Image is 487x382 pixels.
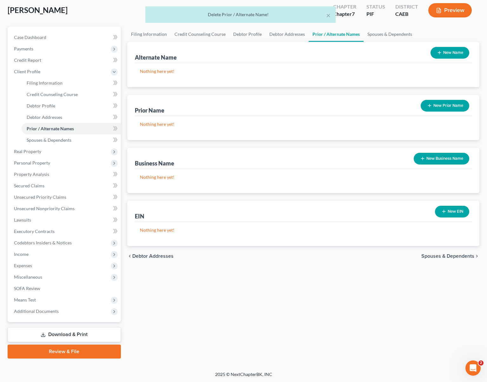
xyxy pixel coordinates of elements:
[9,180,121,191] a: Secured Claims
[14,160,50,165] span: Personal Property
[135,159,174,167] div: Business Name
[14,263,32,268] span: Expenses
[414,153,469,165] button: New Business Name
[14,240,72,245] span: Codebtors Insiders & Notices
[14,206,75,211] span: Unsecured Nonpriority Claims
[326,11,331,19] button: ×
[27,92,78,97] span: Credit Counseling Course
[478,360,484,366] span: 2
[127,254,174,259] button: chevron_left Debtor Addresses
[309,27,364,42] a: Prior / Alternate Names
[14,35,46,40] span: Case Dashboard
[8,327,121,342] a: Download & Print
[27,80,63,86] span: Filing Information
[140,174,467,180] p: Nothing here yet!
[14,286,40,291] span: SOFA Review
[14,229,55,234] span: Executory Contracts
[22,100,121,112] a: Debtor Profile
[9,169,121,180] a: Property Analysis
[9,226,121,237] a: Executory Contracts
[431,47,469,59] button: New Name
[14,308,59,314] span: Additional Documents
[9,203,121,214] a: Unsecured Nonpriority Claims
[9,32,121,43] a: Case Dashboard
[421,100,469,112] button: New Prior Name
[22,123,121,134] a: Prior / Alternate Names
[127,254,132,259] i: chevron_left
[474,254,479,259] i: chevron_right
[27,126,74,131] span: Prior / Alternate Names
[8,5,68,15] span: [PERSON_NAME]
[366,3,385,10] div: Status
[8,345,121,359] a: Review & File
[135,107,164,114] div: Prior Name
[14,183,44,188] span: Secured Claims
[22,134,121,146] a: Spouses & Dependents
[140,68,467,74] p: Nothing here yet!
[14,149,41,154] span: Real Property
[9,55,121,66] a: Credit Report
[9,214,121,226] a: Lawsuits
[14,274,42,280] span: Miscellaneous
[428,3,472,17] button: Preview
[465,360,481,376] iframe: Intercom live chat
[140,227,467,233] p: Nothing here yet!
[435,206,469,217] button: New EIN
[135,54,177,61] div: Alternate Name
[333,3,356,10] div: Chapter
[22,77,121,89] a: Filing Information
[14,69,40,74] span: Client Profile
[27,114,62,120] span: Debtor Addresses
[135,212,144,220] div: EIN
[395,3,418,10] div: District
[171,27,229,42] a: Credit Counseling Course
[9,283,121,294] a: SOFA Review
[364,27,416,42] a: Spouses & Dependents
[14,46,33,51] span: Payments
[27,103,55,108] span: Debtor Profile
[127,27,171,42] a: Filing Information
[22,112,121,123] a: Debtor Addresses
[14,57,41,63] span: Credit Report
[22,89,121,100] a: Credit Counseling Course
[421,254,474,259] span: Spouses & Dependents
[14,297,36,302] span: Means Test
[150,11,331,18] div: Delete Prior / Alternate Name!
[14,217,31,223] span: Lawsuits
[229,27,266,42] a: Debtor Profile
[421,254,479,259] button: Spouses & Dependents chevron_right
[266,27,309,42] a: Debtor Addresses
[27,137,71,143] span: Spouses & Dependents
[132,254,174,259] span: Debtor Addresses
[9,191,121,203] a: Unsecured Priority Claims
[14,251,29,257] span: Income
[14,194,66,200] span: Unsecured Priority Claims
[14,172,49,177] span: Property Analysis
[140,121,467,127] p: Nothing here yet!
